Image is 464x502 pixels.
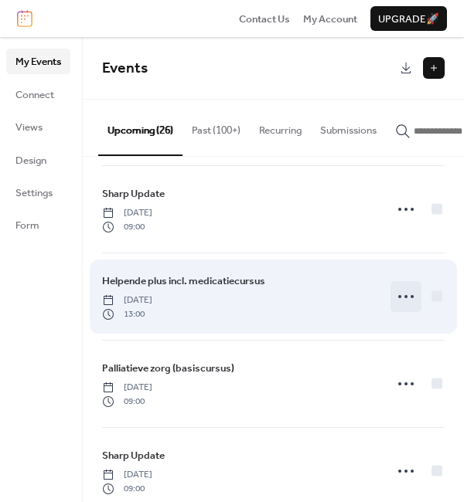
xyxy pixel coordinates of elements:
[6,212,70,237] a: Form
[102,361,234,376] span: Palliatieve zorg (basiscursus)
[102,273,265,290] a: Helpende plus incl. medicatiecursus
[102,186,165,202] span: Sharp Update
[239,11,290,26] a: Contact Us
[378,12,439,27] span: Upgrade 🚀
[102,185,165,202] a: Sharp Update
[102,447,165,464] a: Sharp Update
[6,49,70,73] a: My Events
[6,180,70,205] a: Settings
[15,218,39,233] span: Form
[250,100,311,154] button: Recurring
[102,206,152,220] span: [DATE]
[17,10,32,27] img: logo
[6,114,70,139] a: Views
[15,153,46,168] span: Design
[303,12,357,27] span: My Account
[303,11,357,26] a: My Account
[98,100,183,155] button: Upcoming (26)
[15,185,53,201] span: Settings
[15,120,43,135] span: Views
[6,148,70,172] a: Design
[102,54,148,83] span: Events
[102,395,152,409] span: 09:00
[6,82,70,107] a: Connect
[15,54,61,70] span: My Events
[102,482,152,496] span: 09:00
[239,12,290,27] span: Contact Us
[102,381,152,395] span: [DATE]
[102,273,265,289] span: Helpende plus incl. medicatiecursus
[311,100,386,154] button: Submissions
[102,307,152,321] span: 13:00
[102,220,152,234] span: 09:00
[102,468,152,482] span: [DATE]
[102,293,152,307] span: [DATE]
[183,100,250,154] button: Past (100+)
[370,6,447,31] button: Upgrade🚀
[15,87,54,103] span: Connect
[102,360,234,377] a: Palliatieve zorg (basiscursus)
[102,448,165,463] span: Sharp Update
